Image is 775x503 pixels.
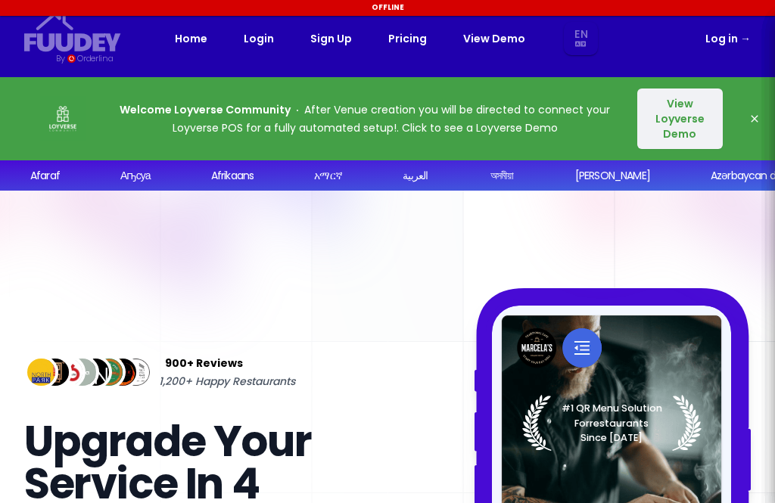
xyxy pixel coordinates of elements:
img: Review Img [106,356,140,390]
img: Laurel [522,395,702,451]
a: Sign Up [310,29,352,48]
a: Pricing [388,29,427,48]
img: Review Img [24,356,58,390]
img: Review Img [79,356,113,390]
span: → [740,31,751,46]
div: Offline [2,2,773,13]
img: Review Img [38,356,72,390]
img: Review Img [51,356,86,390]
span: 900+ Reviews [165,354,243,372]
div: [PERSON_NAME] [574,168,649,184]
div: অসমীয়া [490,168,513,184]
div: Аҧсуа [120,168,150,184]
span: 1,200+ Happy Restaurants [159,372,295,390]
div: Orderlina [77,52,113,65]
a: Home [175,29,207,48]
img: Review Img [92,356,126,390]
div: By [56,52,64,65]
div: አማርኛ [313,168,341,184]
strong: Welcome Loyverse Community [120,102,291,117]
img: Review Img [119,356,153,390]
a: Log in [705,29,751,48]
svg: {/* Added fill="currentColor" here */} {/* This rectangle defines the background. Its explicit fi... [24,12,121,52]
a: Login [244,29,274,48]
button: View Loyverse Demo [637,88,723,149]
div: العربية [402,168,427,184]
a: View Demo [463,29,525,48]
div: Afaraf [30,168,59,184]
p: After Venue creation you will be directed to connect your Loyverse POS for a fully automated setu... [115,101,615,137]
div: Afrikaans [210,168,253,184]
img: Review Img [65,356,99,390]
